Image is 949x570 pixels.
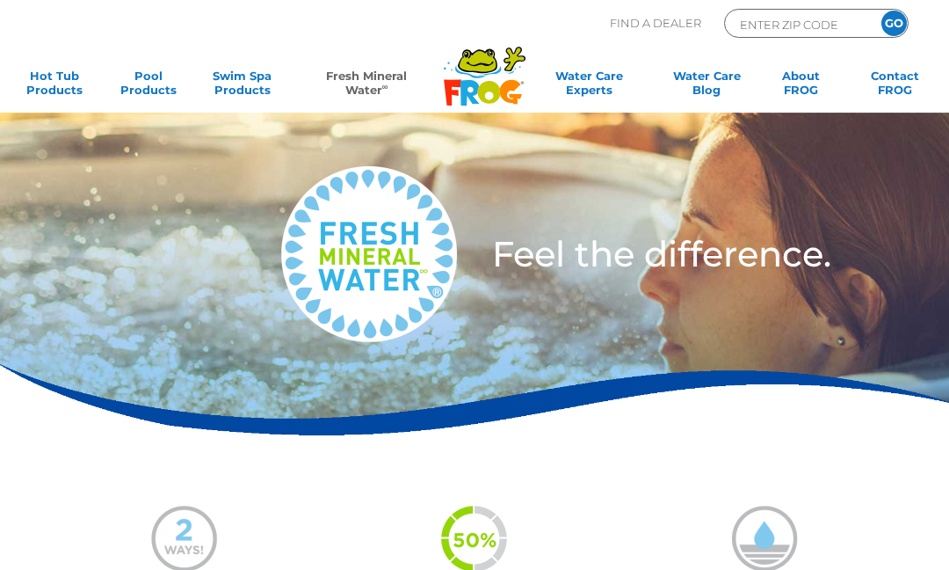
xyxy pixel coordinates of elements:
[300,69,433,104] a: Fresh MineralWater∞
[18,69,91,104] a: Hot TubProducts
[610,9,701,38] p: Find A Dealer
[112,69,185,104] a: PoolProducts
[881,11,907,36] input: GO
[529,69,649,104] a: Water CareExperts
[206,69,279,104] a: Swim SpaProducts
[281,166,457,342] img: fresh-mineral-water-logo-medium
[670,69,743,104] a: Water CareBlog
[382,82,388,91] sup: ∞
[492,237,870,272] h3: Feel the difference.
[858,69,931,104] a: ContactFROG
[764,69,837,104] a: AboutFROG
[738,14,857,34] input: Zip Code Form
